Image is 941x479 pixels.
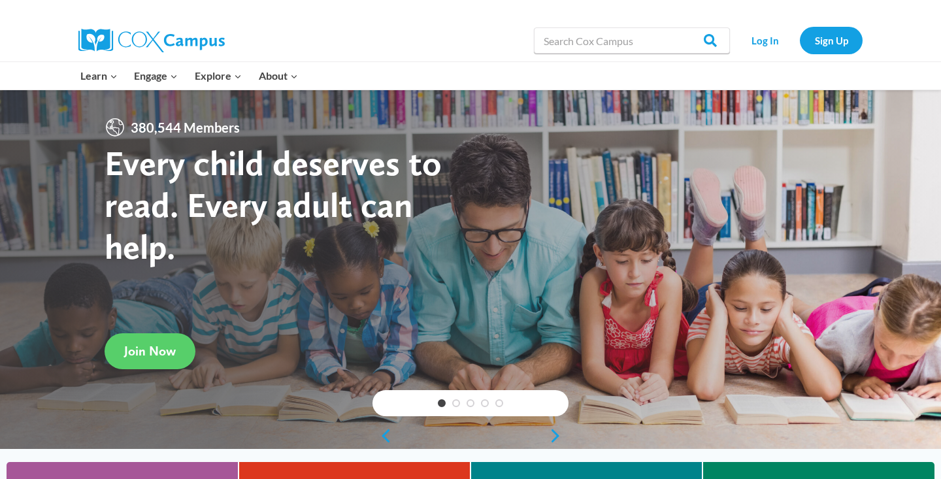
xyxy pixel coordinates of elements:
span: Explore [195,67,242,84]
input: Search Cox Campus [534,27,730,54]
a: Log In [736,27,793,54]
span: Join Now [124,343,176,359]
span: About [259,67,298,84]
span: Engage [134,67,178,84]
span: Learn [80,67,118,84]
a: 1 [438,399,446,407]
a: Sign Up [800,27,863,54]
span: 380,544 Members [125,117,245,138]
a: 5 [495,399,503,407]
img: Cox Campus [78,29,225,52]
a: 2 [452,399,460,407]
a: 4 [481,399,489,407]
a: Join Now [105,333,195,369]
strong: Every child deserves to read. Every adult can help. [105,142,442,267]
a: 3 [467,399,474,407]
a: previous [372,428,392,444]
div: content slider buttons [372,423,569,449]
nav: Primary Navigation [72,62,306,90]
nav: Secondary Navigation [736,27,863,54]
a: next [549,428,569,444]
